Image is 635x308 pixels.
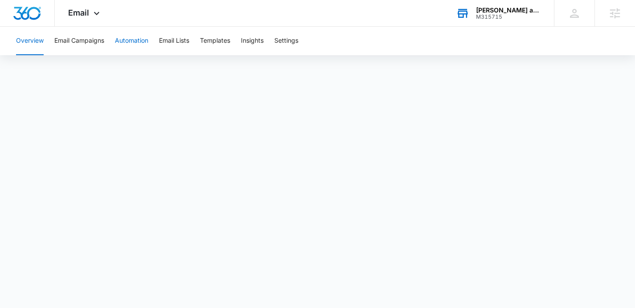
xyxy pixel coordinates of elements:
button: Automation [115,27,148,55]
button: Overview [16,27,44,55]
div: account name [476,7,541,14]
button: Settings [274,27,298,55]
button: Email Campaigns [54,27,104,55]
div: account id [476,14,541,20]
button: Templates [200,27,230,55]
button: Insights [241,27,264,55]
button: Email Lists [159,27,189,55]
span: Email [68,8,89,17]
